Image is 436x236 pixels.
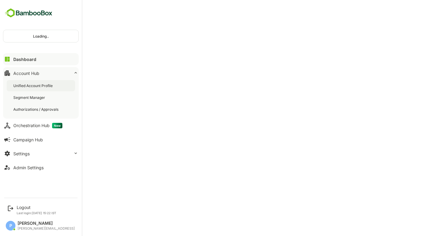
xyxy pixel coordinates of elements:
div: Settings [13,151,30,156]
button: Dashboard [3,53,79,65]
button: Admin Settings [3,161,79,174]
button: Orchestration HubNew [3,120,79,132]
button: Campaign Hub [3,133,79,146]
div: P [6,221,15,231]
div: Unified Account Profile [13,83,54,88]
div: Campaign Hub [13,137,43,142]
button: Account Hub [3,67,79,79]
div: Authorizations / Approvals [13,107,60,112]
p: Last login: [DATE] 15:22 IST [17,211,56,215]
div: Segment Manager [13,95,46,100]
div: Admin Settings [13,165,44,170]
div: Loading.. [3,30,78,42]
div: Account Hub [13,71,39,76]
div: Orchestration Hub [13,123,62,128]
div: Dashboard [13,57,36,62]
div: Logout [17,205,56,210]
div: [PERSON_NAME][EMAIL_ADDRESS] [18,227,75,231]
div: [PERSON_NAME] [18,221,75,226]
img: BambooboxFullLogoMark.5f36c76dfaba33ec1ec1367b70bb1252.svg [3,7,54,19]
button: Settings [3,147,79,160]
span: New [52,123,62,128]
